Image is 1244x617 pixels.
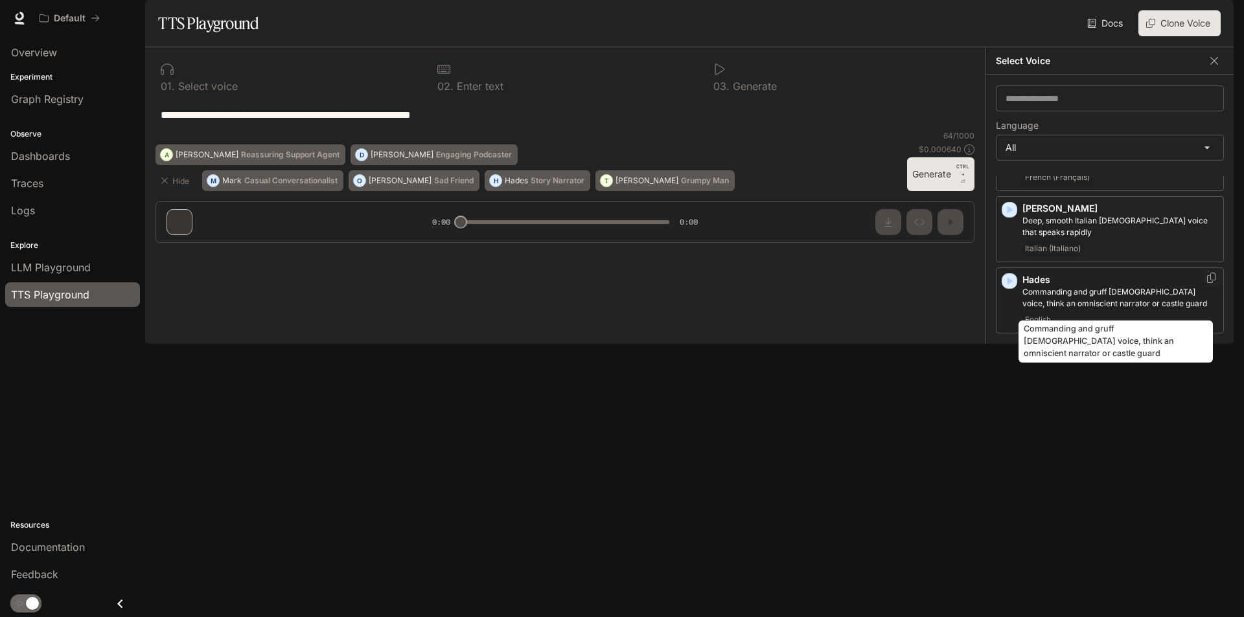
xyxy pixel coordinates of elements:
p: Commanding and gruff male voice, think an omniscient narrator or castle guard [1022,286,1218,309]
button: Copy Voice ID [1205,273,1218,283]
div: M [207,170,219,191]
span: Italian (Italiano) [1022,241,1083,256]
button: A[PERSON_NAME]Reassuring Support Agent [155,144,345,165]
p: Generate [730,81,777,91]
p: Deep, smooth Italian male voice that speaks rapidly [1022,215,1218,238]
span: French (Français) [1022,170,1092,185]
button: O[PERSON_NAME]Sad Friend [349,170,479,191]
p: [PERSON_NAME] [176,151,238,159]
p: $ 0.000640 [919,144,962,155]
p: Sad Friend [434,177,474,185]
p: Story Narrator [531,177,584,185]
p: Hades [505,177,528,185]
p: Default [54,13,86,24]
p: Casual Conversationalist [244,177,338,185]
div: A [161,144,172,165]
button: MMarkCasual Conversationalist [202,170,343,191]
p: Mark [222,177,242,185]
button: D[PERSON_NAME]Engaging Podcaster [351,144,518,165]
p: Hades [1022,273,1218,286]
button: All workspaces [34,5,106,31]
p: [PERSON_NAME] [616,177,678,185]
p: 0 1 . [161,81,175,91]
p: Engaging Podcaster [436,151,512,159]
p: ⏎ [956,163,969,186]
button: Clone Voice [1138,10,1221,36]
p: Reassuring Support Agent [241,151,340,159]
p: Enter text [454,81,503,91]
button: HHadesStory Narrator [485,170,590,191]
h1: TTS Playground [158,10,259,36]
button: GenerateCTRL +⏎ [907,157,974,191]
div: D [356,144,367,165]
p: 0 2 . [437,81,454,91]
p: Select voice [175,81,238,91]
p: Language [996,121,1039,130]
div: All [996,135,1223,160]
p: [PERSON_NAME] [1022,202,1218,215]
p: Grumpy Man [681,177,729,185]
p: 64 / 1000 [943,130,974,141]
div: Commanding and gruff [DEMOGRAPHIC_DATA] voice, think an omniscient narrator or castle guard [1019,320,1213,363]
p: 0 3 . [713,81,730,91]
div: T [601,170,612,191]
a: Docs [1085,10,1128,36]
button: T[PERSON_NAME]Grumpy Man [595,170,735,191]
p: CTRL + [956,163,969,178]
p: [PERSON_NAME] [371,151,433,159]
div: H [490,170,501,191]
button: Hide [155,170,197,191]
p: [PERSON_NAME] [369,177,432,185]
div: O [354,170,365,191]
